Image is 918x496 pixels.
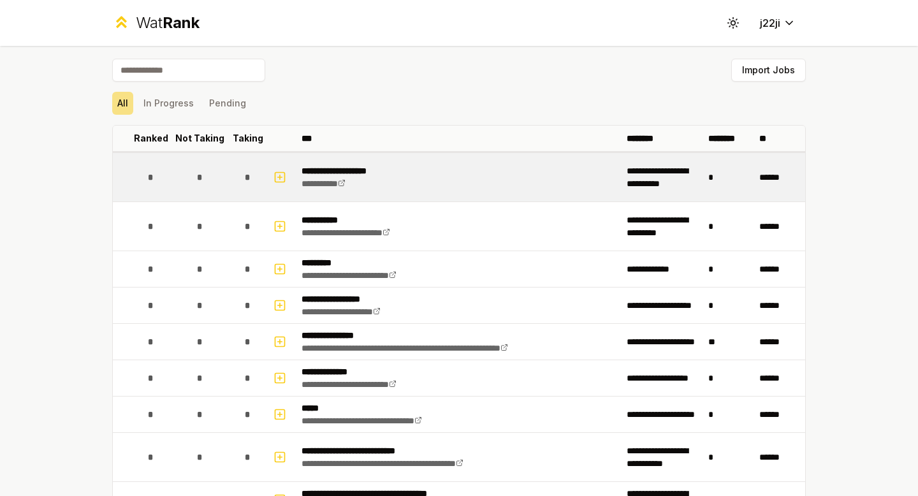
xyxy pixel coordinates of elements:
[233,132,263,145] p: Taking
[134,132,168,145] p: Ranked
[760,15,780,31] span: j22ji
[750,11,806,34] button: j22ji
[112,13,200,33] a: WatRank
[731,59,806,82] button: Import Jobs
[163,13,200,32] span: Rank
[112,92,133,115] button: All
[136,13,200,33] div: Wat
[138,92,199,115] button: In Progress
[204,92,251,115] button: Pending
[175,132,224,145] p: Not Taking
